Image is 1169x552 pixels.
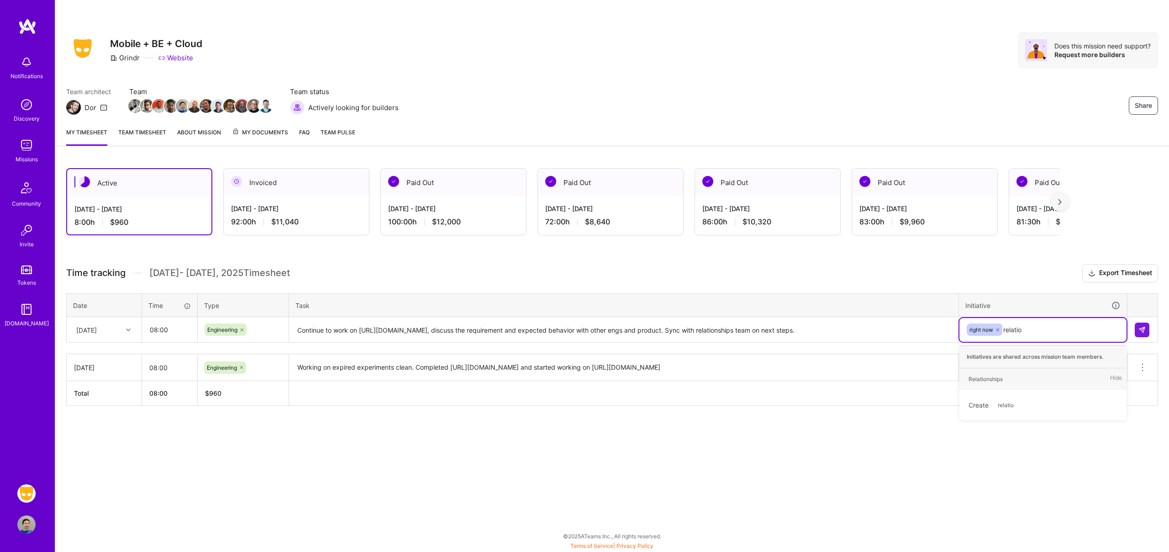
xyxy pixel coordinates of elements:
[859,176,870,187] img: Paid Out
[67,381,142,406] th: Total
[1016,217,1147,227] div: 81:30 h
[381,169,526,196] div: Paid Out
[321,129,355,136] span: Team Pulse
[5,318,49,328] div: [DOMAIN_NAME]
[66,100,81,115] img: Team Architect
[1110,373,1122,385] span: Hide
[388,204,519,213] div: [DATE] - [DATE]
[17,515,36,534] img: User Avatar
[308,103,399,112] span: Actively looking for builders
[164,99,178,113] img: Team Member Avatar
[1088,269,1095,278] i: icon Download
[289,293,959,317] th: Task
[177,127,221,146] a: About Mission
[129,87,272,96] span: Team
[189,98,200,114] a: Team Member Avatar
[271,217,299,227] span: $11,040
[84,103,96,112] div: Dor
[200,98,212,114] a: Team Member Avatar
[231,204,362,213] div: [DATE] - [DATE]
[224,169,369,196] div: Invoiced
[176,99,190,113] img: Team Member Avatar
[74,363,134,372] div: [DATE]
[142,356,197,380] input: HH:MM
[702,204,833,213] div: [DATE] - [DATE]
[545,176,556,187] img: Paid Out
[67,169,211,197] div: Active
[17,221,36,239] img: Invite
[247,99,261,113] img: Team Member Avatar
[259,99,273,113] img: Team Member Avatar
[545,217,676,227] div: 72:00 h
[232,127,288,138] span: My Documents
[141,98,153,114] a: Team Member Avatar
[165,98,177,114] a: Team Member Avatar
[16,177,37,199] img: Community
[67,293,142,317] th: Date
[21,265,32,274] img: tokens
[1082,264,1158,282] button: Export Timesheet
[248,98,260,114] a: Team Member Avatar
[11,71,43,81] div: Notifications
[585,217,610,227] span: $8,640
[231,176,242,187] img: Invoiced
[126,328,131,332] i: icon Chevron
[1135,323,1150,337] div: null
[965,300,1121,311] div: Initiative
[290,355,958,380] textarea: Working on expired experiments clean. Completed [URL][DOMAIN_NAME] and started working on [URL][D...
[66,36,99,61] img: Company Logo
[1009,169,1154,196] div: Paid Out
[100,104,107,111] i: icon Mail
[205,389,221,397] span: $ 960
[66,87,111,96] span: Team architect
[702,176,713,187] img: Paid Out
[1054,42,1151,50] div: Does this mission need support?
[859,204,990,213] div: [DATE] - [DATE]
[177,98,189,114] a: Team Member Avatar
[142,318,197,342] input: HH:MM
[142,381,198,406] th: 08:00
[321,127,355,146] a: Team Pulse
[14,114,40,123] div: Discovery
[76,325,97,334] div: [DATE]
[545,204,676,213] div: [DATE] - [DATE]
[198,293,289,317] th: Type
[388,217,519,227] div: 100:00 h
[15,484,38,503] a: Grindr: Mobile + BE + Cloud
[1138,326,1146,334] img: Submit
[964,394,1122,416] div: Create
[110,54,117,62] i: icon CompanyGray
[20,239,34,249] div: Invite
[859,217,990,227] div: 83:00 h
[290,318,958,342] textarea: Continue to work on [URL][DOMAIN_NAME], discuss the requirement and expected behavior with other ...
[235,99,249,113] img: Team Member Avatar
[900,217,925,227] span: $9,960
[79,176,90,187] img: Active
[969,326,993,333] span: right now
[110,53,140,63] div: Grindr
[260,98,272,114] a: Team Member Avatar
[231,217,362,227] div: 92:00 h
[55,525,1169,547] div: © 2025 ATeams Inc., All rights reserved.
[211,99,225,113] img: Team Member Avatar
[118,127,166,146] a: Team timesheet
[17,96,36,114] img: discovery
[993,399,1018,411] span: relatio
[432,217,461,227] span: $12,000
[17,136,36,154] img: teamwork
[16,154,38,164] div: Missions
[148,301,191,310] div: Time
[74,218,204,227] div: 8:00 h
[212,98,224,114] a: Team Member Avatar
[128,99,142,113] img: Team Member Avatar
[1129,96,1158,115] button: Share
[1025,39,1047,61] img: Avatar
[188,99,201,113] img: Team Member Avatar
[207,326,237,333] span: Engineering
[110,38,202,49] h3: Mobile + BE + Cloud
[110,218,128,227] span: $960
[153,98,165,114] a: Team Member Avatar
[17,300,36,318] img: guide book
[149,267,290,279] span: [DATE] - [DATE] , 2025 Timesheet
[223,99,237,113] img: Team Member Avatar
